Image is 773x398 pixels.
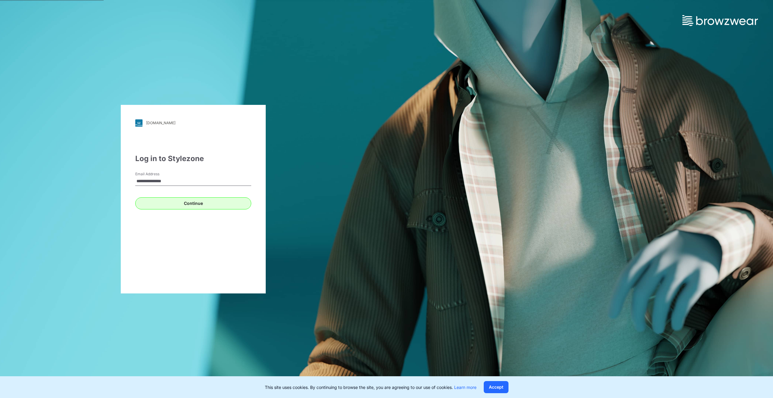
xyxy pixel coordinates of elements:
[135,119,143,127] img: svg+xml;base64,PHN2ZyB3aWR0aD0iMjgiIGhlaWdodD0iMjgiIHZpZXdCb3g9IjAgMCAyOCAyOCIgZmlsbD0ibm9uZSIgeG...
[484,381,508,393] button: Accept
[135,171,178,177] label: Email Address
[135,153,251,164] div: Log in to Stylezone
[265,384,476,390] p: This site uses cookies. By continuing to browse the site, you are agreeing to our use of cookies.
[146,121,175,125] div: [DOMAIN_NAME]
[135,197,251,209] button: Continue
[454,385,476,390] a: Learn more
[135,119,251,127] a: [DOMAIN_NAME]
[682,15,758,26] img: browzwear-logo.73288ffb.svg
